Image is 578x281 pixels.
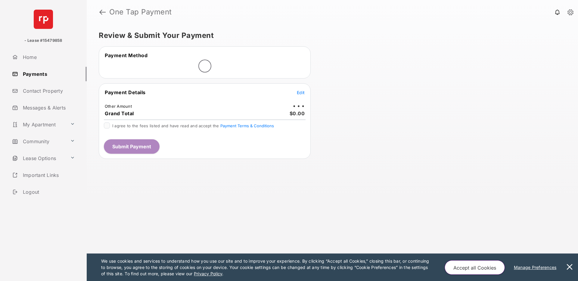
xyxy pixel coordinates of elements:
button: Submit Payment [104,139,160,154]
a: Logout [10,185,87,199]
a: Payments [10,67,87,81]
h5: Review & Submit Your Payment [99,32,561,39]
button: Edit [297,89,305,95]
span: $0.00 [290,110,305,116]
p: We use cookies and services to understand how you use our site and to improve your experience. By... [101,258,432,277]
button: I agree to the fees listed and have read and accept the [220,123,274,128]
strong: One Tap Payment [109,8,172,16]
a: Contact Property [10,84,87,98]
span: Payment Details [105,89,146,95]
a: Important Links [10,168,77,182]
a: Community [10,134,68,149]
button: Accept all Cookies [445,260,505,275]
p: - Lease #15479858 [24,38,62,44]
u: Privacy Policy [194,271,222,276]
span: I agree to the fees listed and have read and accept the [112,123,274,128]
span: Grand Total [105,110,134,116]
u: Manage Preferences [514,265,559,270]
td: Other Amount [104,103,132,109]
a: Messages & Alerts [10,100,87,115]
span: Payment Method [105,52,148,58]
a: Home [10,50,87,64]
span: Edit [297,90,305,95]
a: Lease Options [10,151,68,165]
img: svg+xml;base64,PHN2ZyB4bWxucz0iaHR0cDovL3d3dy53My5vcmcvMjAwMC9zdmciIHdpZHRoPSI2NCIgaGVpZ2h0PSI2NC... [34,10,53,29]
a: My Apartment [10,117,68,132]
